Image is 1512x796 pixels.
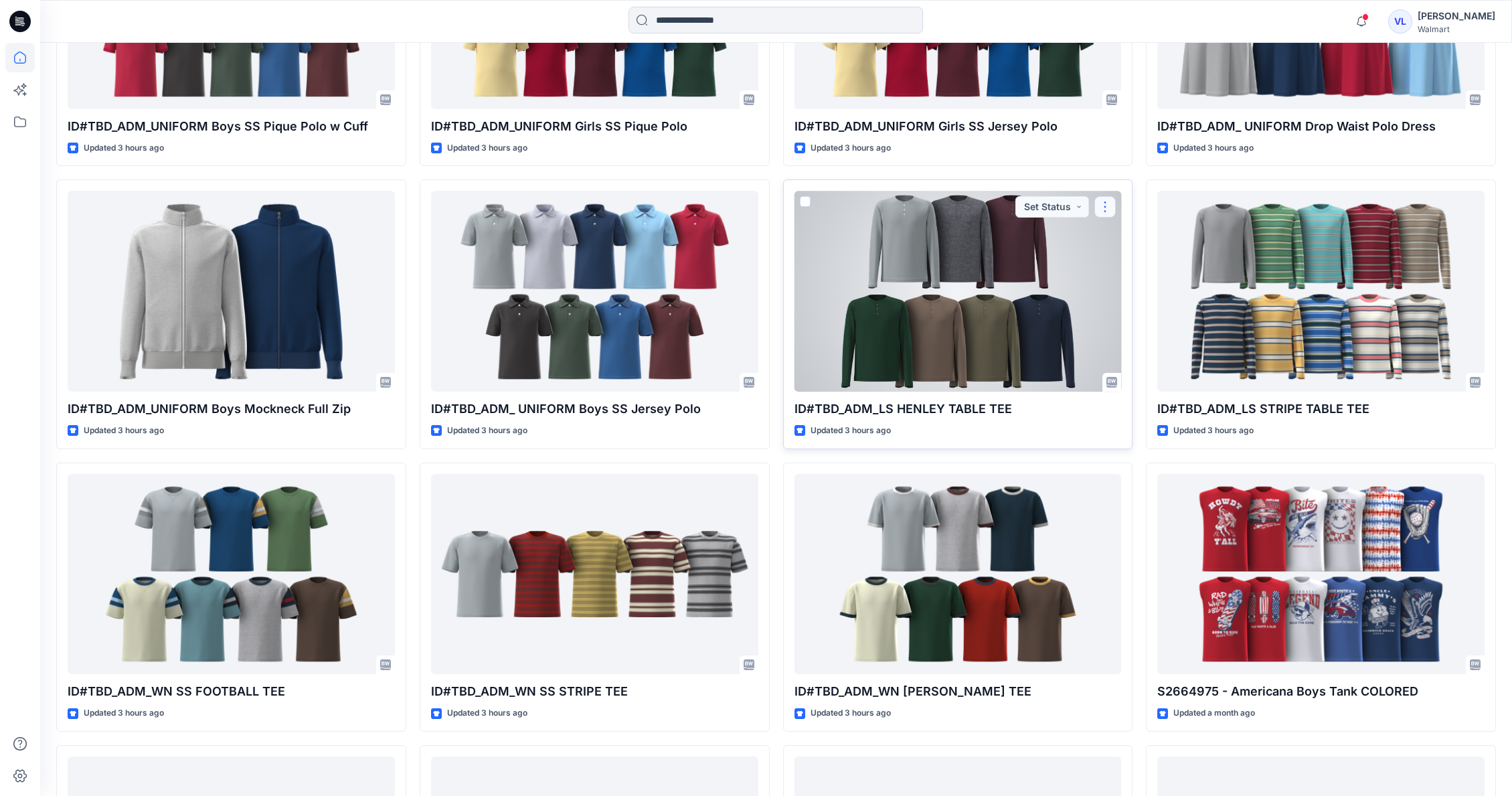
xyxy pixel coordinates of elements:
[68,474,395,675] a: ID#TBD_ADM_WN SS FOOTBALL TEE
[794,117,1122,136] p: ID#TBD_ADM_UNIFORM Girls SS Jersey Polo
[68,191,395,392] a: ID#TBD_ADM_UNIFORM Boys Mockneck Full Zip
[447,141,527,155] p: Updated 3 hours ago
[431,682,758,701] p: ID#TBD_ADM_WN SS STRIPE TEE
[1157,682,1485,701] p: S2664975 - Americana Boys Tank COLORED
[84,424,164,438] p: Updated 3 hours ago
[794,682,1122,701] p: ID#TBD_ADM_WN [PERSON_NAME] TEE
[1388,9,1412,33] div: VL
[1157,400,1485,418] p: ID#TBD_ADM_LS STRIPE TABLE TEE
[811,706,891,720] p: Updated 3 hours ago
[68,682,395,701] p: ID#TBD_ADM_WN SS FOOTBALL TEE
[431,400,758,418] p: ID#TBD_ADM_ UNIFORM Boys SS Jersey Polo
[1418,24,1495,34] div: Walmart
[1418,8,1495,24] div: [PERSON_NAME]
[431,474,758,675] a: ID#TBD_ADM_WN SS STRIPE TEE
[1157,191,1485,392] a: ID#TBD_ADM_LS STRIPE TABLE TEE
[68,400,395,418] p: ID#TBD_ADM_UNIFORM Boys Mockneck Full Zip
[1173,706,1255,720] p: Updated a month ago
[84,706,164,720] p: Updated 3 hours ago
[1173,424,1254,438] p: Updated 3 hours ago
[84,141,164,155] p: Updated 3 hours ago
[431,191,758,392] a: ID#TBD_ADM_ UNIFORM Boys SS Jersey Polo
[794,191,1122,392] a: ID#TBD_ADM_LS HENLEY TABLE TEE
[447,706,527,720] p: Updated 3 hours ago
[447,424,527,438] p: Updated 3 hours ago
[811,424,891,438] p: Updated 3 hours ago
[1157,474,1485,675] a: S2664975 - Americana Boys Tank COLORED
[794,400,1122,418] p: ID#TBD_ADM_LS HENLEY TABLE TEE
[68,117,395,136] p: ID#TBD_ADM_UNIFORM Boys SS Pique Polo w Cuff
[794,474,1122,675] a: ID#TBD_ADM_WN SS RINGER TEE
[811,141,891,155] p: Updated 3 hours ago
[1157,117,1485,136] p: ID#TBD_ADM_ UNIFORM Drop Waist Polo Dress
[1173,141,1254,155] p: Updated 3 hours ago
[431,117,758,136] p: ID#TBD_ADM_UNIFORM Girls SS Pique Polo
